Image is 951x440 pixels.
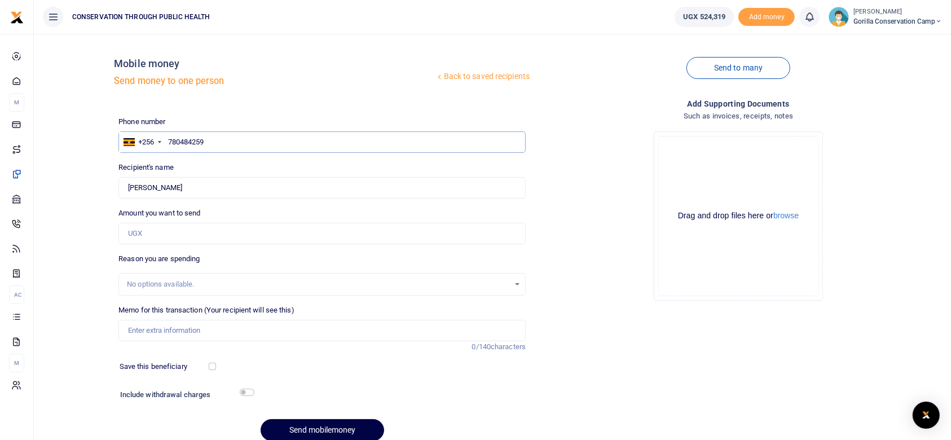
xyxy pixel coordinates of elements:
[491,342,526,351] span: characters
[118,208,200,219] label: Amount you want to send
[654,131,823,301] div: File Uploader
[114,76,435,87] h5: Send money to one person
[118,253,200,265] label: Reason you are spending
[738,12,795,20] a: Add money
[9,93,24,112] li: M
[472,342,491,351] span: 0/140
[10,12,24,21] a: logo-small logo-large logo-large
[118,320,526,341] input: Enter extra information
[118,223,526,244] input: UGX
[829,7,942,27] a: profile-user [PERSON_NAME] Gorilla Conservation Camp
[659,210,818,221] div: Drag and drop files here or
[738,8,795,27] span: Add money
[683,11,725,23] span: UGX 524,319
[10,11,24,24] img: logo-small
[127,279,509,290] div: No options available.
[9,285,24,304] li: Ac
[118,131,526,153] input: Enter phone number
[118,177,526,199] input: Loading name...
[829,7,849,27] img: profile-user
[435,67,531,87] a: Back to saved recipients
[68,12,214,22] span: CONSERVATION THROUGH PUBLIC HEALTH
[118,305,294,316] label: Memo for this transaction (Your recipient will see this)
[853,16,942,27] span: Gorilla Conservation Camp
[853,7,942,17] small: [PERSON_NAME]
[114,58,435,70] h4: Mobile money
[138,137,154,148] div: +256
[119,132,164,152] div: Uganda: +256
[738,8,795,27] li: Toup your wallet
[913,402,940,429] div: Open Intercom Messenger
[535,98,942,110] h4: Add supporting Documents
[120,361,187,372] label: Save this beneficiary
[9,354,24,372] li: M
[773,212,799,219] button: browse
[670,7,738,27] li: Wallet ballance
[675,7,734,27] a: UGX 524,319
[535,110,942,122] h4: Such as invoices, receipts, notes
[118,116,165,127] label: Phone number
[120,390,249,399] h6: Include withdrawal charges
[118,162,174,173] label: Recipient's name
[686,57,790,79] a: Send to many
